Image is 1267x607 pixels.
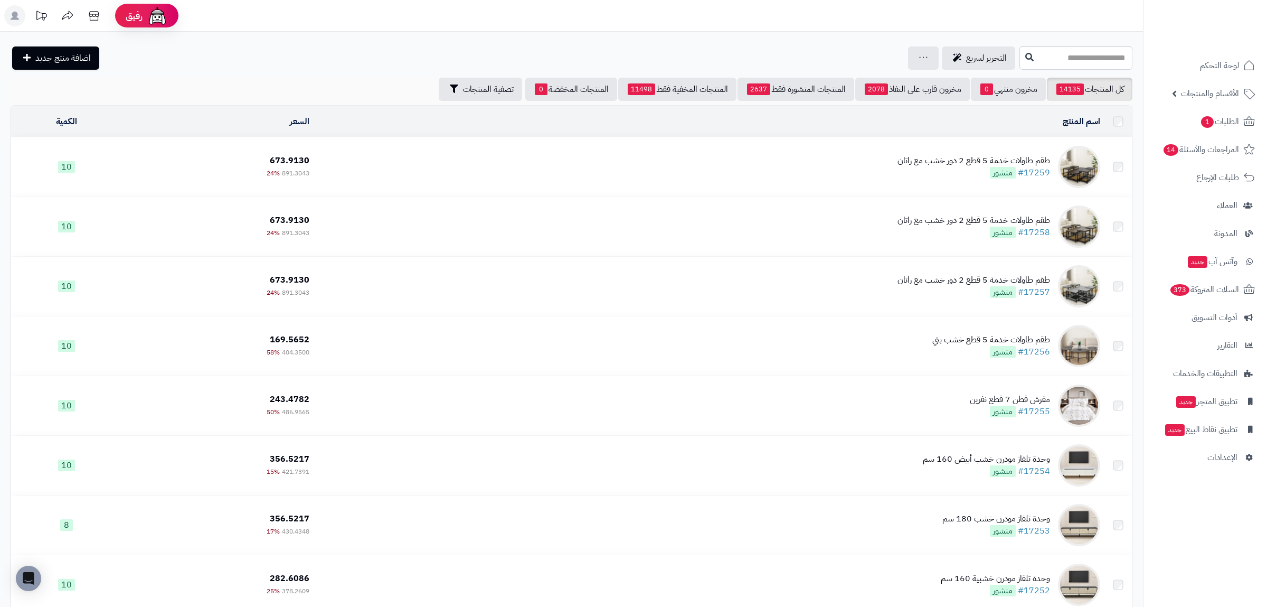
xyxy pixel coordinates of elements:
div: طقم طاولات خدمة 5 قطع 2 دور خشب مع راتان [897,155,1050,167]
div: طقم طاولات خدمة 5 قطع 2 دور خشب مع راتان [897,214,1050,227]
a: #17256 [1018,345,1050,358]
img: ai-face.png [147,5,168,26]
div: وحدة تلفاز مودرن خشبية 160 سم [941,573,1050,585]
span: 373 [1170,284,1189,296]
span: 404.3500 [282,348,309,357]
a: وآتس آبجديد [1150,249,1261,274]
span: 891.3043 [282,169,309,178]
span: اضافة منتج جديد [35,52,91,64]
span: جديد [1176,396,1196,408]
span: المراجعات والأسئلة [1162,142,1239,157]
a: المنتجات المخفضة0 [525,78,617,101]
div: وحدة تلفاز مودرن خشب 180 سم [942,513,1050,525]
a: الإعدادات [1150,445,1261,470]
a: مخزون قارب على النفاذ2078 [855,78,970,101]
span: تصفية المنتجات [463,83,514,96]
span: العملاء [1217,198,1237,213]
span: 24% [267,288,280,297]
span: 282.6086 [270,572,309,585]
span: 1 [1201,116,1214,128]
span: منشور [990,346,1016,358]
a: المنتجات المنشورة فقط2637 [737,78,854,101]
a: #17252 [1018,584,1050,597]
span: 10 [58,281,75,292]
img: مفرش قطن 7 قطع نفرين [1058,385,1100,427]
a: التطبيقات والخدمات [1150,361,1261,386]
span: 10 [58,579,75,591]
a: لوحة التحكم [1150,53,1261,78]
span: وآتس آب [1187,254,1237,269]
img: طقم طاولات خدمة 5 قطع 2 دور خشب مع راتان [1058,146,1100,188]
span: تطبيق المتجر [1175,394,1237,409]
a: اضافة منتج جديد [12,46,99,70]
span: 2637 [747,83,770,95]
span: الإعدادات [1207,450,1237,465]
a: الطلبات1 [1150,109,1261,134]
span: 378.2609 [282,586,309,596]
span: 356.5217 [270,453,309,465]
span: منشور [990,227,1016,238]
span: 11498 [628,83,655,95]
a: تطبيق المتجرجديد [1150,389,1261,414]
span: منشور [990,167,1016,179]
img: وحدة تلفاز مودرن خشب 180 سم [1058,504,1100,546]
a: #17254 [1018,465,1050,478]
span: أدوات التسويق [1192,310,1237,325]
span: منشور [990,465,1016,477]
span: 430.4348 [282,527,309,536]
span: السلات المتروكة [1169,282,1239,297]
span: 2078 [865,83,888,95]
img: طقم طاولات خدمة 5 قطع خشب بني [1058,325,1100,367]
a: #17257 [1018,286,1050,298]
span: 17% [267,527,280,536]
span: 421.7391 [282,467,309,477]
a: مخزون منتهي0 [971,78,1046,101]
div: طقم طاولات خدمة 5 قطع 2 دور خشب مع راتان [897,274,1050,286]
a: العملاء [1150,193,1261,218]
a: المنتجات المخفية فقط11498 [618,78,736,101]
img: طقم طاولات خدمة 5 قطع 2 دور خشب مع راتان [1058,265,1100,307]
a: السعر [290,115,309,128]
a: المدونة [1150,221,1261,246]
span: 673.9130 [270,154,309,167]
span: التحرير لسريع [966,52,1007,64]
span: 673.9130 [270,274,309,286]
a: المراجعات والأسئلة14 [1150,137,1261,162]
span: 50% [267,407,280,417]
span: 891.3043 [282,288,309,297]
span: 243.4782 [270,393,309,406]
span: جديد [1188,256,1207,268]
span: 8 [60,519,73,531]
img: وحدة تلفاز مودرن خشب أبيض 160 سم [1058,444,1100,487]
span: منشور [990,525,1016,537]
span: 0 [980,83,993,95]
div: مفرش قطن 7 قطع نفرين [970,394,1050,406]
span: لوحة التحكم [1200,58,1239,73]
a: التقارير [1150,333,1261,358]
img: طقم طاولات خدمة 5 قطع 2 دور خشب مع راتان [1058,206,1100,248]
span: منشور [990,286,1016,298]
span: 10 [58,340,75,352]
span: المدونة [1214,226,1237,241]
span: 14135 [1056,83,1084,95]
span: 25% [267,586,280,596]
span: 356.5217 [270,512,309,525]
a: كل المنتجات14135 [1047,78,1132,101]
div: Open Intercom Messenger [16,566,41,591]
span: طلبات الإرجاع [1196,170,1239,185]
span: 891.3043 [282,228,309,238]
span: 10 [58,221,75,232]
a: تطبيق نقاط البيعجديد [1150,417,1261,442]
a: #17259 [1018,166,1050,179]
a: طلبات الإرجاع [1150,165,1261,190]
span: الأقسام والمنتجات [1181,86,1239,101]
img: وحدة تلفاز مودرن خشبية 160 سم [1058,564,1100,606]
span: 673.9130 [270,214,309,227]
span: 24% [267,169,280,178]
div: وحدة تلفاز مودرن خشب أبيض 160 سم [923,453,1050,465]
span: 58% [267,348,280,357]
span: جديد [1165,424,1185,436]
span: 169.5652 [270,333,309,346]
span: منشور [990,406,1016,417]
a: #17258 [1018,226,1050,239]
